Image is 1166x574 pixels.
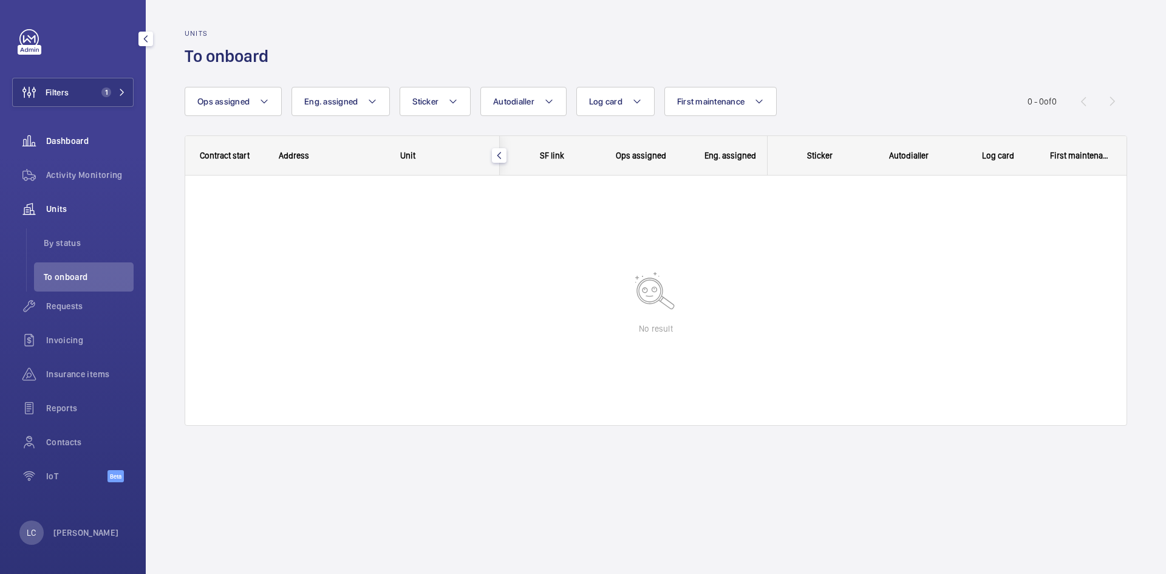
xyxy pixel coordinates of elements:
[46,470,107,482] span: IoT
[493,97,534,106] span: Autodialler
[46,86,69,98] span: Filters
[44,237,134,249] span: By status
[46,203,134,215] span: Units
[101,87,111,97] span: 1
[412,97,438,106] span: Sticker
[107,470,124,482] span: Beta
[480,87,567,116] button: Autodialler
[185,45,276,67] h1: To onboard
[185,29,276,38] h2: Units
[540,151,564,160] span: SF link
[46,436,134,448] span: Contacts
[589,97,622,106] span: Log card
[46,135,134,147] span: Dashboard
[664,87,777,116] button: First maintenance
[1028,97,1057,106] span: 0 - 0 0
[279,151,309,160] span: Address
[200,151,250,160] span: Contract start
[576,87,655,116] button: Log card
[704,151,756,160] span: Eng. assigned
[27,527,36,539] p: LC
[12,78,134,107] button: Filters1
[400,87,471,116] button: Sticker
[889,151,929,160] span: Autodialler
[304,97,358,106] span: Eng. assigned
[53,527,119,539] p: [PERSON_NAME]
[46,300,134,312] span: Requests
[197,97,250,106] span: Ops assigned
[185,87,282,116] button: Ops assigned
[46,334,134,346] span: Invoicing
[807,151,833,160] span: Sticker
[982,151,1014,160] span: Log card
[616,151,666,160] span: Ops assigned
[46,169,134,181] span: Activity Monitoring
[44,271,134,283] span: To onboard
[400,151,485,160] div: Unit
[46,368,134,380] span: Insurance items
[1050,151,1110,160] span: First maintenance
[291,87,390,116] button: Eng. assigned
[46,402,134,414] span: Reports
[1044,97,1052,106] span: of
[677,97,745,106] span: First maintenance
